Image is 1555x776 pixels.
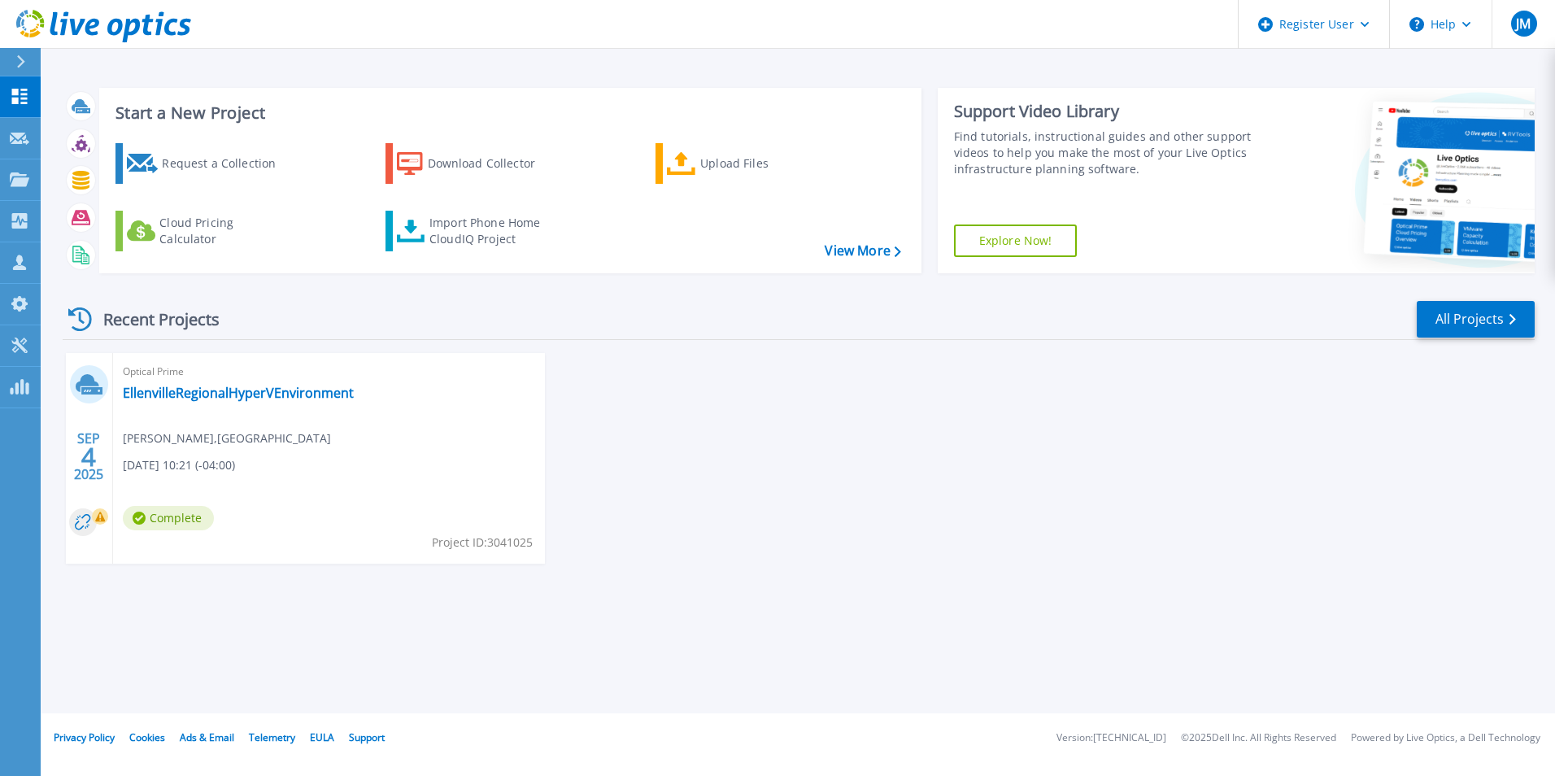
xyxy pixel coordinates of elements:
[63,299,242,339] div: Recent Projects
[123,385,354,401] a: EllenvilleRegionalHyperVEnvironment
[162,147,292,180] div: Request a Collection
[115,104,900,122] h3: Start a New Project
[310,730,334,744] a: EULA
[954,129,1258,177] div: Find tutorials, instructional guides and other support videos to help you make the most of your L...
[1516,17,1531,30] span: JM
[954,225,1078,257] a: Explore Now!
[123,456,235,474] span: [DATE] 10:21 (-04:00)
[656,143,837,184] a: Upload Files
[81,450,96,464] span: 4
[385,143,567,184] a: Download Collector
[129,730,165,744] a: Cookies
[1056,733,1166,743] li: Version: [TECHNICAL_ID]
[349,730,385,744] a: Support
[123,429,331,447] span: [PERSON_NAME] , [GEOGRAPHIC_DATA]
[1181,733,1336,743] li: © 2025 Dell Inc. All Rights Reserved
[1351,733,1540,743] li: Powered by Live Optics, a Dell Technology
[159,215,290,247] div: Cloud Pricing Calculator
[180,730,234,744] a: Ads & Email
[115,211,297,251] a: Cloud Pricing Calculator
[123,506,214,530] span: Complete
[700,147,830,180] div: Upload Files
[428,147,558,180] div: Download Collector
[249,730,295,744] a: Telemetry
[54,730,115,744] a: Privacy Policy
[432,534,533,551] span: Project ID: 3041025
[115,143,297,184] a: Request a Collection
[123,363,535,381] span: Optical Prime
[954,101,1258,122] div: Support Video Library
[73,427,104,486] div: SEP 2025
[1417,301,1535,338] a: All Projects
[429,215,556,247] div: Import Phone Home CloudIQ Project
[825,243,900,259] a: View More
